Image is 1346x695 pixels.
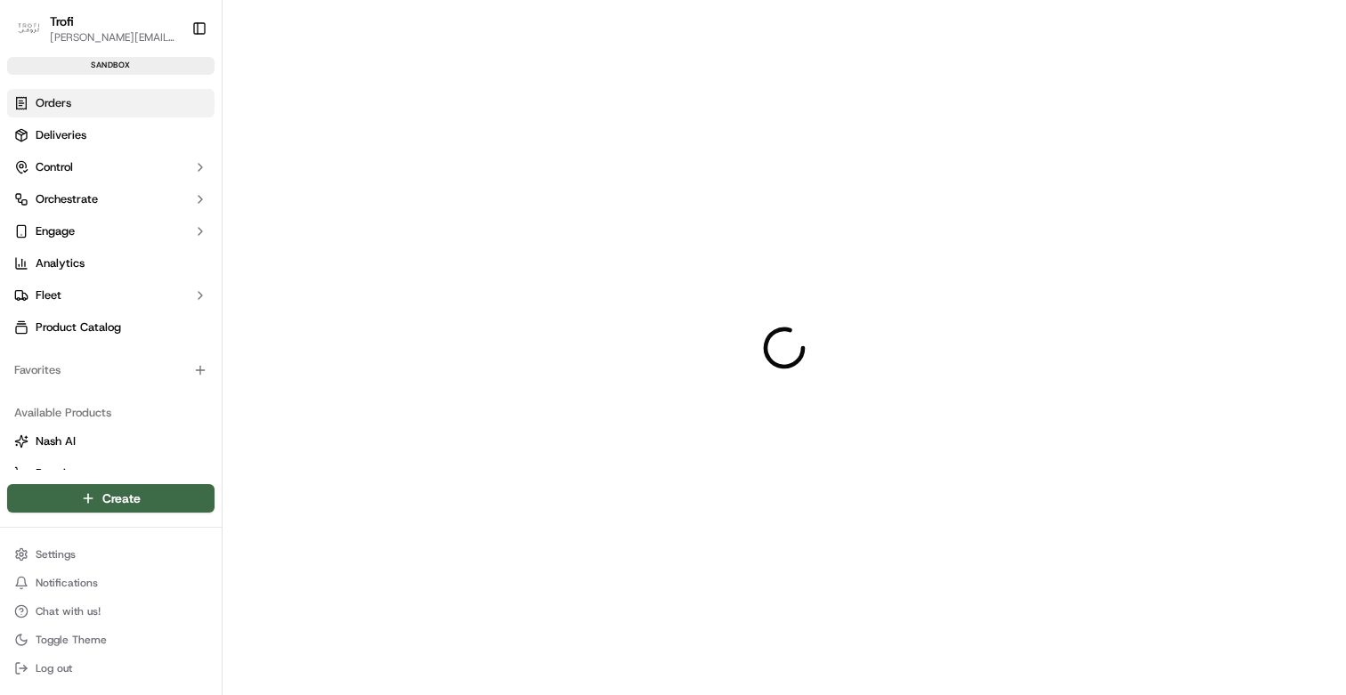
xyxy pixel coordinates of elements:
span: Nash AI [36,433,76,449]
button: Create [7,484,215,513]
span: Engage [36,223,75,239]
span: Toggle Theme [36,633,107,647]
span: Deliveries [36,127,86,143]
span: Orders [36,95,71,111]
div: Available Products [7,399,215,427]
img: Trofi [14,21,43,36]
span: Product Catalog [36,319,121,335]
span: Notifications [36,576,98,590]
button: TrofiTrofi[PERSON_NAME][EMAIL_ADDRESS][DOMAIN_NAME] [7,7,184,50]
span: Promise [36,465,77,481]
button: Control [7,153,215,182]
span: Settings [36,547,76,562]
span: Log out [36,661,72,675]
a: Nash AI [14,433,207,449]
button: Chat with us! [7,599,215,624]
span: Orchestrate [36,191,98,207]
span: Analytics [36,255,85,271]
a: Deliveries [7,121,215,150]
button: Fleet [7,281,215,310]
a: Product Catalog [7,313,215,342]
span: Chat with us! [36,604,101,618]
button: Notifications [7,570,215,595]
a: Analytics [7,249,215,278]
button: Engage [7,217,215,246]
a: Orders [7,89,215,117]
button: [PERSON_NAME][EMAIL_ADDRESS][DOMAIN_NAME] [50,30,177,44]
button: Log out [7,656,215,681]
div: Favorites [7,356,215,384]
button: Settings [7,542,215,567]
button: Orchestrate [7,185,215,214]
a: Promise [14,465,207,481]
span: Create [102,489,141,507]
button: Nash AI [7,427,215,456]
div: sandbox [7,57,215,75]
span: Fleet [36,287,61,303]
button: Promise [7,459,215,488]
button: Trofi [50,12,74,30]
span: Control [36,159,73,175]
button: Toggle Theme [7,627,215,652]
